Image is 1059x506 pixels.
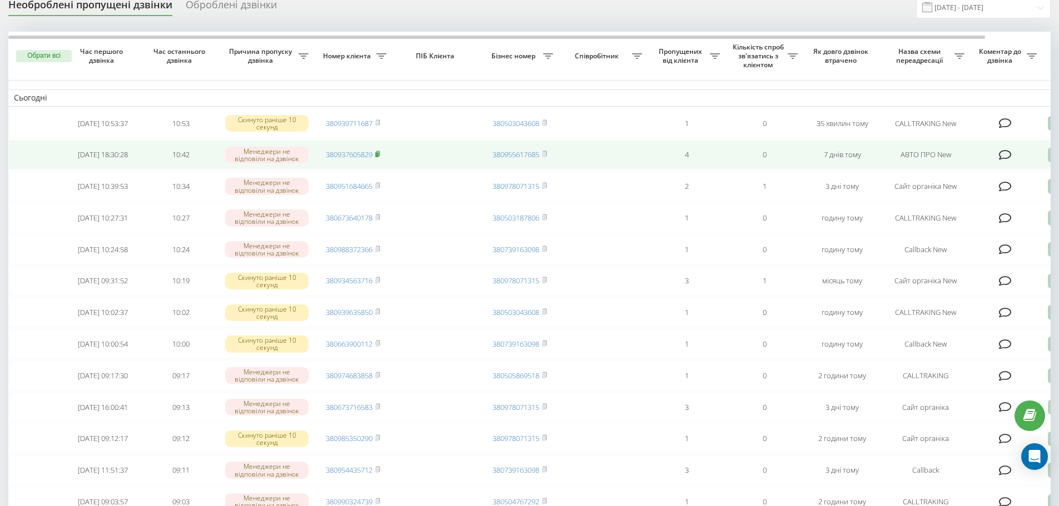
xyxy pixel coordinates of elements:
[326,213,372,223] a: 380673640178
[142,109,220,138] td: 10:53
[648,329,725,359] td: 1
[725,329,803,359] td: 0
[326,149,372,159] a: 380937605829
[493,275,539,285] a: 380978071315
[64,424,142,453] td: [DATE] 09:12:17
[142,298,220,327] td: 10:02
[881,424,970,453] td: Сайт органіка
[976,47,1027,64] span: Коментар до дзвінка
[142,172,220,201] td: 10:34
[64,361,142,390] td: [DATE] 09:17:30
[648,140,725,169] td: 4
[225,47,299,64] span: Причина пропуску дзвінка
[725,267,803,296] td: 1
[803,172,881,201] td: 3 дні тому
[493,307,539,317] a: 380503043608
[225,209,309,226] div: Менеджери не відповіли на дзвінок
[142,235,220,264] td: 10:24
[725,109,803,138] td: 0
[16,50,72,62] button: Обрати всі
[225,335,309,352] div: Скинуто раніше 10 секунд
[142,203,220,233] td: 10:27
[881,298,970,327] td: CALLTRAKING New
[326,433,372,443] a: 380985350290
[803,329,881,359] td: годину тому
[151,47,211,64] span: Час останнього дзвінка
[881,267,970,296] td: Сайт органіка New
[731,43,788,69] span: Кількість спроб зв'язатись з клієнтом
[725,140,803,169] td: 0
[326,307,372,317] a: 380939635850
[648,393,725,422] td: 3
[142,329,220,359] td: 10:00
[493,339,539,349] a: 380739163098
[803,140,881,169] td: 7 днів тому
[803,235,881,264] td: годину тому
[812,47,872,64] span: Як довго дзвінок втрачено
[225,367,309,384] div: Менеджери не відповіли на дзвінок
[648,298,725,327] td: 1
[64,267,142,296] td: [DATE] 09:31:52
[486,52,543,61] span: Бізнес номер
[648,172,725,201] td: 2
[493,213,539,223] a: 380503187806
[64,235,142,264] td: [DATE] 10:24:58
[648,424,725,453] td: 1
[881,172,970,201] td: Сайт органіка New
[881,329,970,359] td: Callback New
[881,235,970,264] td: Callback New
[493,402,539,412] a: 380978071315
[648,109,725,138] td: 1
[648,203,725,233] td: 1
[64,172,142,201] td: [DATE] 10:39:53
[564,52,632,61] span: Співробітник
[142,267,220,296] td: 10:19
[225,399,309,415] div: Менеджери не відповіли на дзвінок
[493,244,539,254] a: 380739163098
[493,370,539,380] a: 380505869518
[653,47,710,64] span: Пропущених від клієнта
[142,140,220,169] td: 10:42
[803,361,881,390] td: 2 години тому
[142,424,220,453] td: 09:12
[725,455,803,485] td: 0
[493,433,539,443] a: 380978071315
[225,178,309,194] div: Менеджери не відповіли на дзвінок
[887,47,954,64] span: Назва схеми переадресації
[326,181,372,191] a: 380951684665
[73,47,133,64] span: Час першого дзвінка
[142,393,220,422] td: 09:13
[881,393,970,422] td: Сайт органіка
[64,455,142,485] td: [DATE] 11:51:37
[493,181,539,191] a: 380978071315
[326,339,372,349] a: 380663900112
[64,140,142,169] td: [DATE] 18:30:28
[881,203,970,233] td: CALLTRAKING New
[725,424,803,453] td: 0
[648,361,725,390] td: 1
[493,118,539,128] a: 380503043608
[225,147,309,163] div: Менеджери не відповіли на дзвінок
[225,430,309,447] div: Скинуто раніше 10 секунд
[725,361,803,390] td: 0
[326,244,372,254] a: 380988372366
[881,109,970,138] td: CALLTRAKING New
[881,361,970,390] td: CALLTRAKING
[64,109,142,138] td: [DATE] 10:53:37
[725,172,803,201] td: 1
[725,203,803,233] td: 0
[225,273,309,289] div: Скинуто раніше 10 секунд
[881,140,970,169] td: АВТО ПРО New
[725,393,803,422] td: 0
[648,235,725,264] td: 1
[225,304,309,321] div: Скинуто раніше 10 секунд
[326,118,372,128] a: 380939711687
[648,455,725,485] td: 3
[326,275,372,285] a: 380934563716
[326,402,372,412] a: 380673716583
[725,298,803,327] td: 0
[401,52,471,61] span: ПІБ Клієнта
[1021,443,1048,470] div: Open Intercom Messenger
[326,370,372,380] a: 380974683858
[725,235,803,264] td: 0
